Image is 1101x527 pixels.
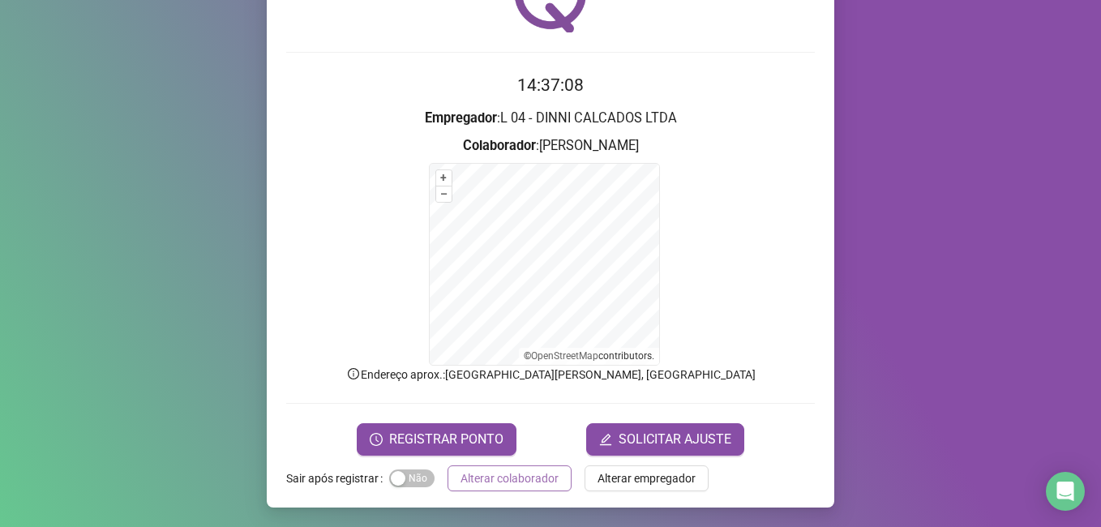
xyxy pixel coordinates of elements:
span: SOLICITAR AJUSTE [619,430,731,449]
button: Alterar colaborador [448,465,572,491]
time: 14:37:08 [517,75,584,95]
button: Alterar empregador [585,465,709,491]
button: + [436,170,452,186]
span: REGISTRAR PONTO [389,430,503,449]
h3: : L 04 - DINNI CALCADOS LTDA [286,108,815,129]
label: Sair após registrar [286,465,389,491]
span: Alterar empregador [598,469,696,487]
button: – [436,186,452,202]
button: editSOLICITAR AJUSTE [586,423,744,456]
span: info-circle [346,366,361,381]
li: © contributors. [524,350,654,362]
span: clock-circle [370,433,383,446]
strong: Colaborador [463,138,536,153]
h3: : [PERSON_NAME] [286,135,815,156]
p: Endereço aprox. : [GEOGRAPHIC_DATA][PERSON_NAME], [GEOGRAPHIC_DATA] [286,366,815,383]
button: REGISTRAR PONTO [357,423,516,456]
strong: Empregador [425,110,497,126]
a: OpenStreetMap [531,350,598,362]
span: edit [599,433,612,446]
span: Alterar colaborador [461,469,559,487]
div: Open Intercom Messenger [1046,472,1085,511]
